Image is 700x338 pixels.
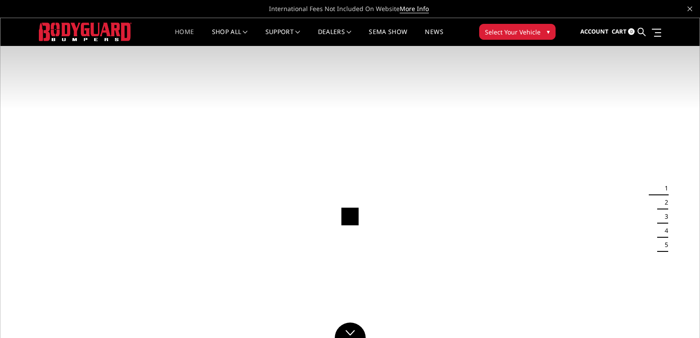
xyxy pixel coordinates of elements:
[659,238,668,252] button: 5 of 5
[425,29,443,46] a: News
[485,27,541,37] span: Select Your Vehicle
[659,181,668,195] button: 1 of 5
[400,4,429,13] a: More Info
[580,27,609,35] span: Account
[335,323,366,338] a: Click to Down
[369,29,407,46] a: SEMA Show
[175,29,194,46] a: Home
[659,224,668,238] button: 4 of 5
[479,24,556,40] button: Select Your Vehicle
[212,29,248,46] a: shop all
[628,28,635,35] span: 0
[547,27,550,36] span: ▾
[659,195,668,209] button: 2 of 5
[580,20,609,44] a: Account
[265,29,300,46] a: Support
[39,23,132,41] img: BODYGUARD BUMPERS
[318,29,352,46] a: Dealers
[659,209,668,224] button: 3 of 5
[612,20,635,44] a: Cart 0
[612,27,627,35] span: Cart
